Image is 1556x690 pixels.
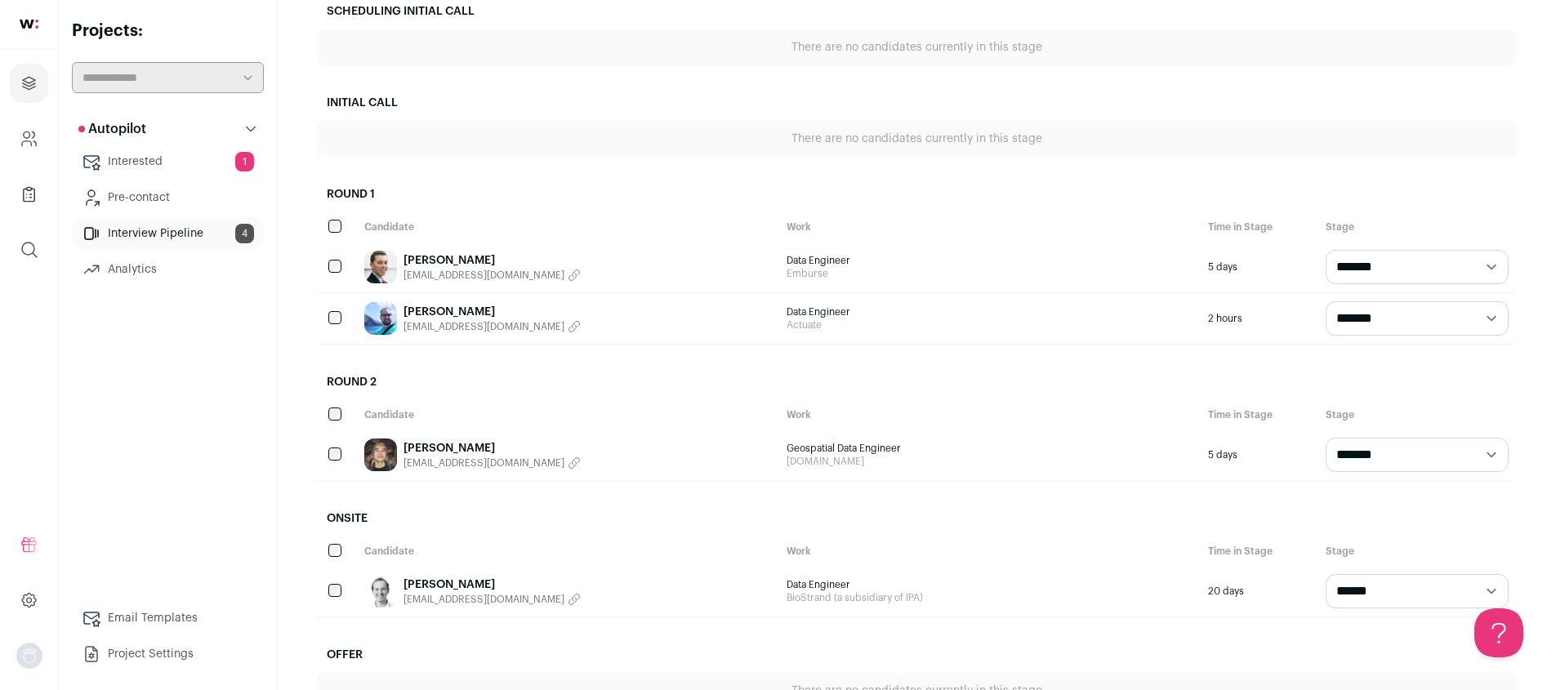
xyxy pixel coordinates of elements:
span: BioStrand (a subsidiary of IPA) [787,591,1193,604]
div: There are no candidates currently in this stage [317,121,1517,157]
span: Data Engineer [787,305,1193,318]
div: 5 days [1200,242,1317,292]
button: [EMAIL_ADDRESS][DOMAIN_NAME] [403,320,581,333]
img: 2ad1e4f078ec39efbad5f5c8aad166084ed6498577fa646729ea8f547dc5a3bc.jpg [364,438,397,471]
div: Stage [1317,212,1517,242]
div: 5 days [1200,430,1317,480]
h2: Initial Call [317,85,1517,121]
button: [EMAIL_ADDRESS][DOMAIN_NAME] [403,456,581,470]
a: [PERSON_NAME] [403,440,581,456]
p: Autopilot [78,119,146,139]
h2: Offer [317,637,1517,673]
span: Data Engineer [787,254,1193,267]
button: [EMAIL_ADDRESS][DOMAIN_NAME] [403,269,581,282]
h2: Round 1 [317,176,1517,212]
span: 4 [235,224,254,243]
span: [EMAIL_ADDRESS][DOMAIN_NAME] [403,593,564,606]
h2: Onsite [317,501,1517,536]
div: There are no candidates currently in this stage [317,29,1517,65]
img: 54369ea3bec04e9c056eefe4edb593ea465e4f35392ac0881837519d7a4c712f [364,251,397,283]
a: [PERSON_NAME] [403,576,581,593]
span: Data Engineer [787,578,1193,591]
img: afb1e5f55373313f0ff90fce977a4a182fe52f21f1895bee42c83db0d745ef2d.jpg [364,302,397,335]
span: [EMAIL_ADDRESS][DOMAIN_NAME] [403,269,564,282]
button: [EMAIL_ADDRESS][DOMAIN_NAME] [403,593,581,606]
div: Work [778,400,1201,430]
div: 20 days [1200,566,1317,617]
span: 1 [235,152,254,171]
div: 2 hours [1200,293,1317,344]
div: Time in Stage [1200,212,1317,242]
a: Analytics [72,253,264,286]
span: Actuate [787,318,1193,332]
img: wellfound-shorthand-0d5821cbd27db2630d0214b213865d53afaa358527fdda9d0ea32b1df1b89c2c.svg [20,20,38,29]
span: Geospatial Data Engineer [787,442,1193,455]
a: [PERSON_NAME] [403,304,581,320]
div: Work [778,212,1201,242]
a: Interested1 [72,145,264,178]
span: Emburse [787,267,1193,280]
div: Stage [1317,400,1517,430]
a: Company Lists [10,175,48,214]
div: Time in Stage [1200,400,1317,430]
span: [DOMAIN_NAME] [787,455,1193,468]
div: Candidate [356,212,778,242]
h2: Projects: [72,20,264,42]
span: [EMAIL_ADDRESS][DOMAIN_NAME] [403,456,564,470]
a: Email Templates [72,602,264,634]
div: Candidate [356,400,778,430]
button: Autopilot [72,113,264,145]
span: [EMAIL_ADDRESS][DOMAIN_NAME] [403,320,564,333]
a: Company and ATS Settings [10,119,48,158]
a: [PERSON_NAME] [403,252,581,269]
a: Pre-contact [72,181,264,214]
div: Work [778,536,1201,566]
a: Projects [10,64,48,103]
img: nopic.png [16,643,42,669]
img: c55524008a48dab13bed43684c038a839f3ae93f3647f8fa78565b61a90609aa [364,575,397,608]
div: Stage [1317,536,1517,566]
h2: Round 2 [317,364,1517,400]
div: Candidate [356,536,778,566]
a: Project Settings [72,638,264,670]
div: Time in Stage [1200,536,1317,566]
button: Open dropdown [16,643,42,669]
a: Interview Pipeline4 [72,217,264,250]
iframe: Help Scout Beacon - Open [1474,608,1523,657]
